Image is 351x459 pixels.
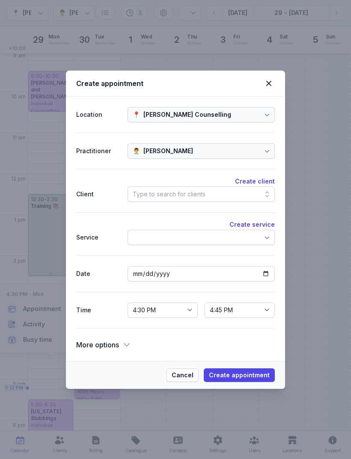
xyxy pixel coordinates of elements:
[76,189,121,199] div: Client
[76,78,263,89] div: Create appointment
[76,232,121,243] div: Service
[76,339,119,351] span: More options
[172,370,193,380] span: Cancel
[76,110,121,120] div: Location
[143,110,231,120] div: [PERSON_NAME] Counselling
[76,146,121,156] div: Practitioner
[128,266,275,281] input: Date
[76,269,121,279] div: Date
[209,370,270,380] span: Create appointment
[133,110,140,120] div: 📍
[133,189,205,199] div: Type to search for clients
[143,146,193,156] div: [PERSON_NAME]
[229,219,275,230] button: Create service
[167,368,199,382] button: Cancel
[235,176,275,187] button: Create client
[76,305,121,315] div: Time
[204,368,275,382] button: Create appointment
[133,146,140,156] div: 👨‍⚕️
